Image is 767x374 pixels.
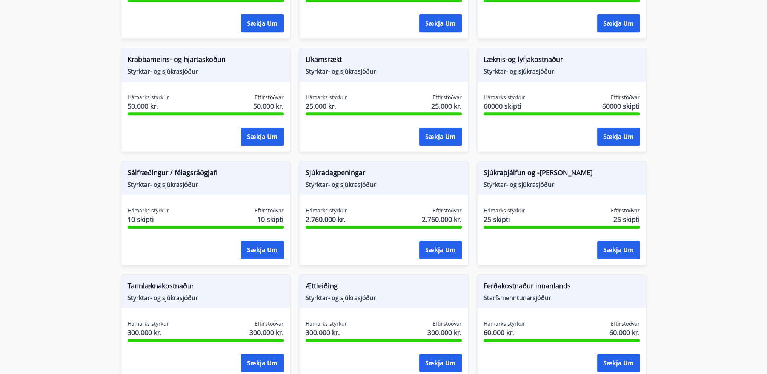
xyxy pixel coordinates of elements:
span: Hámarks styrkur [128,320,169,328]
button: Sækja um [241,354,284,372]
span: Tannlæknakostnaður [128,281,284,294]
button: Sækja um [597,354,640,372]
span: 60000 skipti [484,101,525,111]
span: Eftirstöðvar [255,320,284,328]
span: Styrktar- og sjúkrasjóður [306,180,462,189]
button: Sækja um [419,128,462,146]
span: Eftirstöðvar [611,207,640,214]
span: 25.000 kr. [306,101,347,111]
button: Sækja um [597,14,640,32]
span: Hámarks styrkur [306,207,347,214]
span: Hámarks styrkur [306,94,347,101]
span: Krabbameins- og hjartaskoðun [128,54,284,67]
span: Eftirstöðvar [611,320,640,328]
span: Sjúkraþjálfun og -[PERSON_NAME] [484,168,640,180]
span: 50.000 kr. [128,101,169,111]
span: Eftirstöðvar [433,207,462,214]
span: Hámarks styrkur [128,207,169,214]
span: Styrktar- og sjúkrasjóður [128,67,284,75]
span: 2.760.000 kr. [422,214,462,224]
span: Eftirstöðvar [433,94,462,101]
span: Læknis-og lyfjakostnaður [484,54,640,67]
button: Sækja um [419,14,462,32]
span: Sálfræðingur / félagsráðgjafi [128,168,284,180]
span: Starfsmenntunarsjóður [484,294,640,302]
span: Eftirstöðvar [255,94,284,101]
span: Eftirstöðvar [611,94,640,101]
span: 25 skipti [613,214,640,224]
span: 300.000 kr. [306,328,347,337]
span: Sjúkradagpeningar [306,168,462,180]
span: 25 skipti [484,214,525,224]
span: 300.000 kr. [128,328,169,337]
span: Styrktar- og sjúkrasjóður [128,294,284,302]
span: Hámarks styrkur [306,320,347,328]
span: Styrktar- og sjúkrasjóður [306,294,462,302]
span: Hámarks styrkur [484,207,525,214]
span: Hámarks styrkur [484,94,525,101]
span: 10 skipti [257,214,284,224]
span: 25.000 kr. [431,101,462,111]
button: Sækja um [241,241,284,259]
span: 60.000 kr. [484,328,525,337]
span: 60000 skipti [602,101,640,111]
span: 300.000 kr. [249,328,284,337]
span: Styrktar- og sjúkrasjóður [484,67,640,75]
span: Hámarks styrkur [484,320,525,328]
span: Eftirstöðvar [255,207,284,214]
span: 2.760.000 kr. [306,214,347,224]
button: Sækja um [241,14,284,32]
span: 60.000 kr. [609,328,640,337]
span: Styrktar- og sjúkrasjóður [484,180,640,189]
button: Sækja um [241,128,284,146]
button: Sækja um [419,241,462,259]
button: Sækja um [597,128,640,146]
button: Sækja um [597,241,640,259]
span: Styrktar- og sjúkrasjóður [306,67,462,75]
span: Ferðakostnaður innanlands [484,281,640,294]
span: Styrktar- og sjúkrasjóður [128,180,284,189]
span: Líkamsrækt [306,54,462,67]
span: Hámarks styrkur [128,94,169,101]
span: Ættleiðing [306,281,462,294]
span: Eftirstöðvar [433,320,462,328]
button: Sækja um [419,354,462,372]
span: 10 skipti [128,214,169,224]
span: 300.000 kr. [427,328,462,337]
span: 50.000 kr. [253,101,284,111]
